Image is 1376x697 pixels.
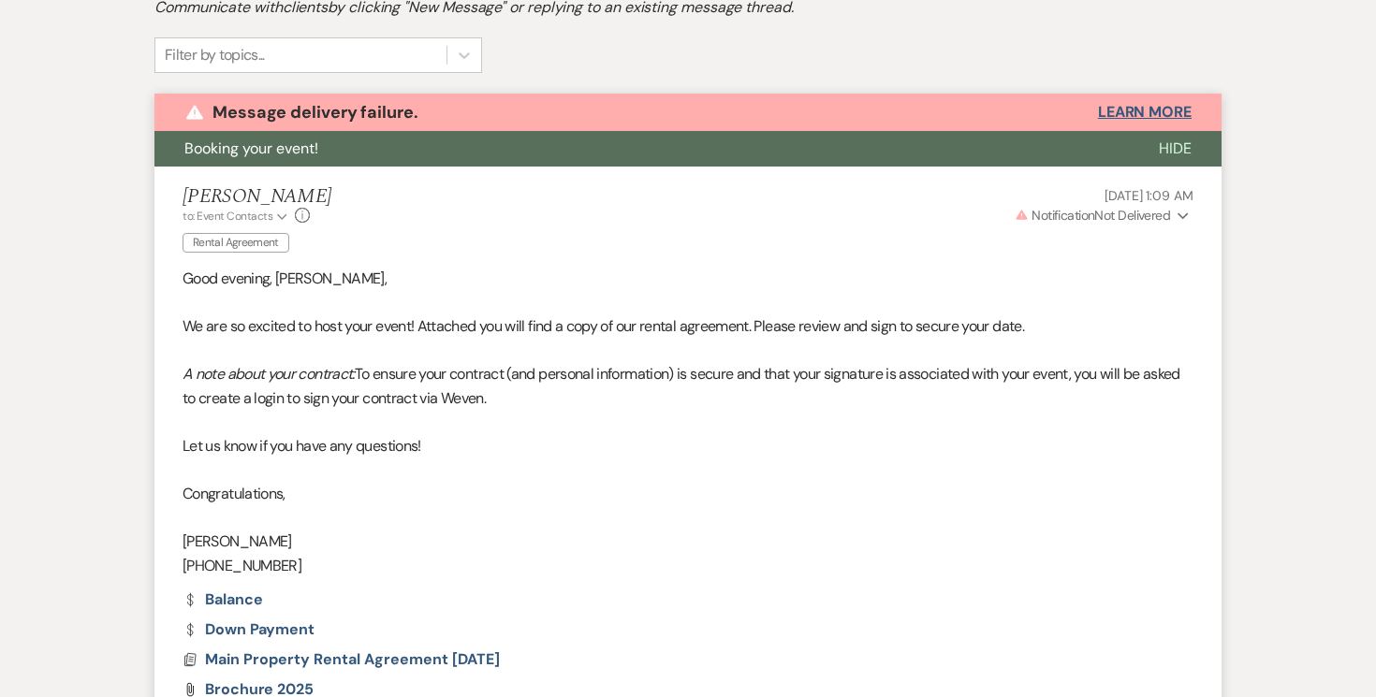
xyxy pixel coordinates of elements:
[205,649,500,669] span: Main Property Rental Agreement [DATE]
[183,592,262,607] a: Balance
[184,138,318,158] span: Booking your event!
[205,648,505,671] button: Main Property Rental Agreement [DATE]
[154,131,1129,167] button: Booking your event!
[1105,187,1193,204] span: [DATE] 1:09 AM
[1098,105,1192,120] button: Learn More
[183,364,355,384] em: A note about your contract:
[183,316,1024,336] span: We are so excited to host your event! Attached you will find a copy of our rental agreement. Plea...
[183,208,290,225] button: to: Event Contacts
[1032,207,1094,224] span: Notification
[183,209,272,224] span: to: Event Contacts
[183,484,285,503] span: Congratulations,
[183,436,421,456] span: Let us know if you have any questions!
[1129,131,1222,167] button: Hide
[183,233,289,253] span: Rental Agreement
[183,267,1193,291] p: Good evening, [PERSON_NAME],
[1015,207,1170,224] span: Not Delivered
[165,44,265,66] div: Filter by topics...
[1159,138,1192,158] span: Hide
[1012,206,1193,225] button: NotificationNot Delivered
[212,98,418,126] p: Message delivery failure.
[183,622,315,637] a: Down Payment
[183,364,1180,408] span: To ensure your contract (and personal information) is secure and that your signature is associate...
[183,530,1193,554] p: [PERSON_NAME]
[183,554,1193,578] p: [PHONE_NUMBER]
[205,682,314,697] a: Brochure 2025
[183,185,331,209] h5: [PERSON_NAME]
